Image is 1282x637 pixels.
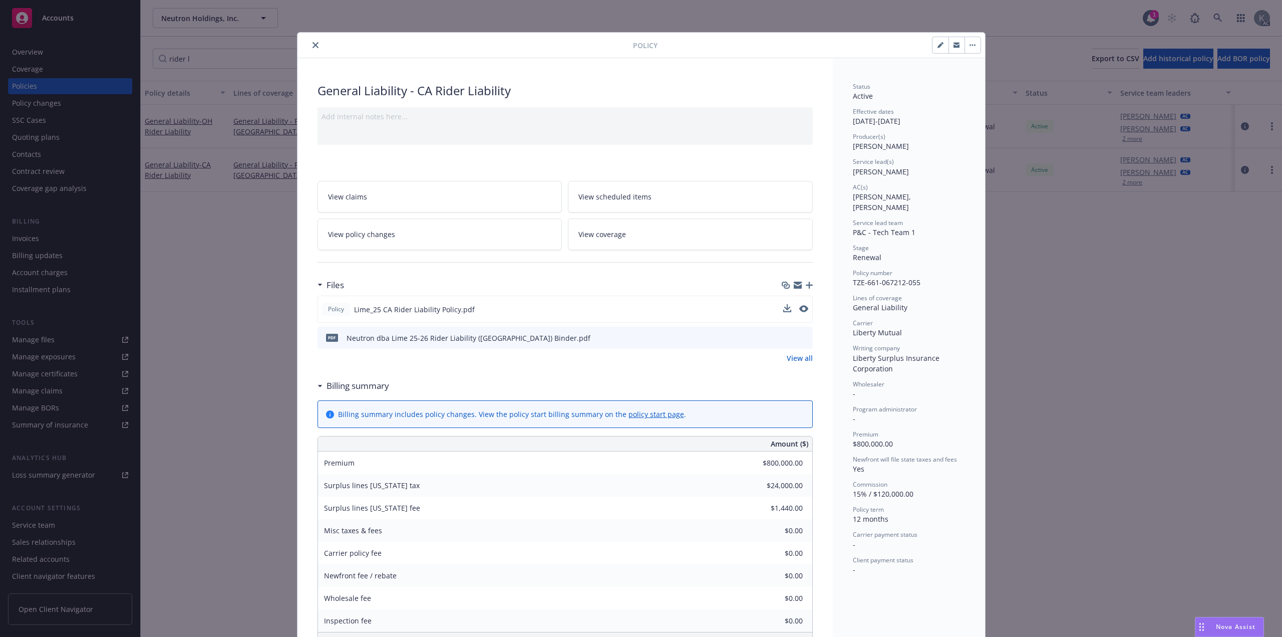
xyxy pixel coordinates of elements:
[324,458,355,468] span: Premium
[568,219,813,250] a: View coverage
[853,505,884,514] span: Policy term
[324,526,382,535] span: Misc taxes & fees
[784,333,792,343] button: download file
[744,523,809,538] input: 0.00
[853,530,917,539] span: Carrier payment status
[317,219,562,250] a: View policy changes
[853,480,887,489] span: Commission
[799,304,808,315] button: preview file
[853,244,869,252] span: Stage
[324,548,382,558] span: Carrier policy fee
[328,191,367,202] span: View claims
[317,379,389,392] div: Billing summary
[853,91,873,101] span: Active
[853,319,873,327] span: Carrier
[317,82,813,99] div: General Liability - CA Rider Liability
[324,593,371,603] span: Wholesale fee
[853,82,870,91] span: Status
[326,334,338,341] span: pdf
[853,464,864,474] span: Yes
[327,279,344,292] h3: Files
[853,430,878,439] span: Premium
[568,181,813,213] a: View scheduled items
[771,439,808,449] span: Amount ($)
[744,456,809,471] input: 0.00
[853,344,900,352] span: Writing company
[744,591,809,606] input: 0.00
[338,409,686,419] div: Billing summary includes policy changes. View the policy start billing summary on the .
[853,303,907,312] span: General Liability
[347,333,590,343] div: Neutron dba Lime 25-26 Rider Liability ([GEOGRAPHIC_DATA]) Binder.pdf
[633,40,658,51] span: Policy
[853,157,894,166] span: Service lead(s)
[326,305,346,314] span: Policy
[317,181,562,213] a: View claims
[800,333,809,343] button: preview file
[853,167,909,176] span: [PERSON_NAME]
[853,353,941,373] span: Liberty Surplus Insurance Corporation
[1195,617,1208,636] div: Drag to move
[853,132,885,141] span: Producer(s)
[853,183,868,191] span: AC(s)
[324,571,397,580] span: Newfront fee / rebate
[853,489,913,499] span: 15% / $120,000.00
[853,380,884,388] span: Wholesaler
[628,409,684,419] a: policy start page
[853,278,920,287] span: TZE-661-067212-055
[328,229,395,240] span: View policy changes
[853,107,894,116] span: Effective dates
[783,304,791,315] button: download file
[578,229,626,240] span: View coverage
[1195,617,1264,637] button: Nova Assist
[853,565,855,574] span: -
[853,294,902,302] span: Lines of coverage
[853,540,855,549] span: -
[853,141,909,151] span: [PERSON_NAME]
[853,414,855,423] span: -
[853,192,913,212] span: [PERSON_NAME], [PERSON_NAME]
[853,389,855,398] span: -
[853,228,915,237] span: P&C - Tech Team 1
[744,568,809,583] input: 0.00
[324,503,420,513] span: Surplus lines [US_STATE] fee
[324,616,372,625] span: Inspection fee
[853,556,913,564] span: Client payment status
[744,478,809,493] input: 0.00
[324,481,420,490] span: Surplus lines [US_STATE] tax
[744,613,809,628] input: 0.00
[799,305,808,312] button: preview file
[787,353,813,363] a: View all
[853,219,903,227] span: Service lead team
[853,107,965,126] div: [DATE] - [DATE]
[354,304,475,315] span: Lime_25 CA Rider Liability Policy.pdf
[744,546,809,561] input: 0.00
[853,405,917,413] span: Program administrator
[317,279,344,292] div: Files
[853,439,893,449] span: $800,000.00
[853,514,888,524] span: 12 months
[853,253,881,262] span: Renewal
[1216,622,1255,631] span: Nova Assist
[853,269,892,277] span: Policy number
[783,304,791,312] button: download file
[322,111,809,122] div: Add internal notes here...
[309,39,322,51] button: close
[578,191,652,202] span: View scheduled items
[744,501,809,516] input: 0.00
[327,379,389,392] h3: Billing summary
[853,328,902,337] span: Liberty Mutual
[853,455,957,464] span: Newfront will file state taxes and fees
